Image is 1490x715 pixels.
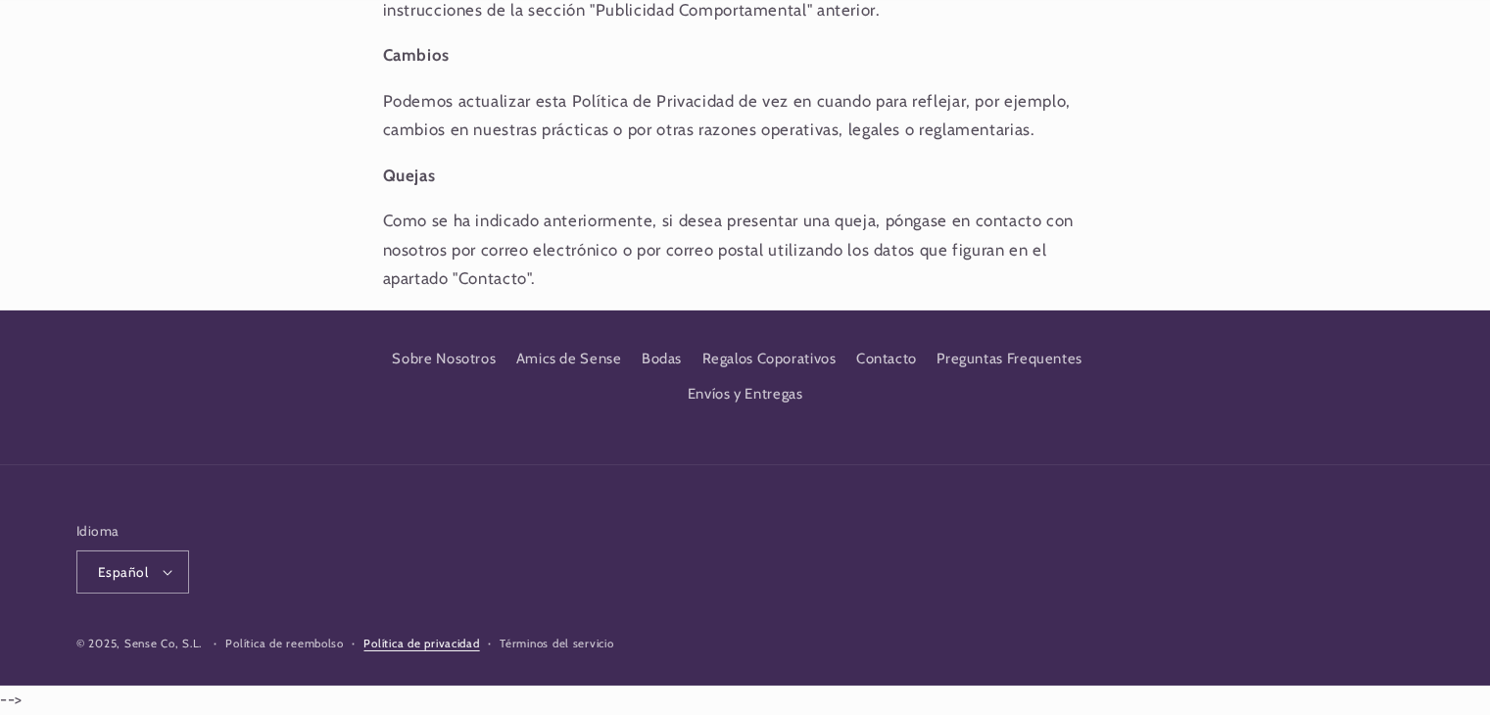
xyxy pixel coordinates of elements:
small: © 2025, Sense Co, S.L. [76,637,202,650]
span: Español [98,562,148,582]
a: Sobre Nosotros [392,347,496,377]
a: Política de reembolso [225,635,343,653]
a: Política de privacidad [363,635,479,653]
a: Amics de Sense [516,342,622,377]
a: Preguntas Frequentes [937,342,1082,377]
p: Podemos actualizar esta Política de Privacidad de vez en cuando para reflejar, por ejemplo, cambi... [383,87,1108,145]
a: Bodas [642,342,682,377]
p: Como se ha indicado anteriormente, si desea presentar una queja, póngase en contacto con nosotros... [383,207,1108,294]
a: Términos del servicio [500,635,613,653]
a: Envíos y Entregas [688,377,803,412]
a: Regalos Coporativos [701,342,836,377]
strong: Quejas [383,166,436,185]
h2: Idioma [76,521,189,541]
strong: Cambios [383,45,450,65]
a: Contacto [856,342,917,377]
button: Español [76,550,189,594]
